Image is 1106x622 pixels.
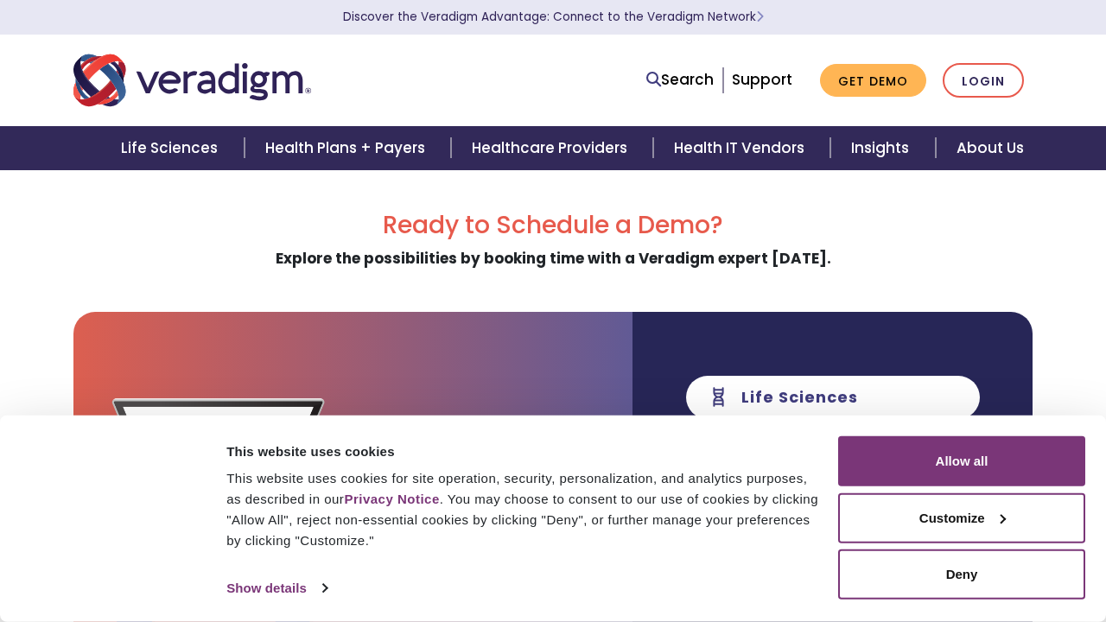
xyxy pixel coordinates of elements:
[343,9,764,25] a: Discover the Veradigm Advantage: Connect to the Veradigm NetworkLearn More
[276,248,831,269] strong: Explore the possibilities by booking time with a Veradigm expert [DATE].
[100,126,244,170] a: Life Sciences
[451,126,653,170] a: Healthcare Providers
[943,63,1024,98] a: Login
[838,492,1085,543] button: Customize
[73,52,311,109] img: Veradigm logo
[646,68,714,92] a: Search
[73,211,1033,240] h2: Ready to Schedule a Demo?
[756,9,764,25] span: Learn More
[226,441,818,461] div: This website uses cookies
[830,126,935,170] a: Insights
[838,549,1085,600] button: Deny
[653,126,830,170] a: Health IT Vendors
[732,69,792,90] a: Support
[820,64,926,98] a: Get Demo
[245,126,451,170] a: Health Plans + Payers
[838,436,1085,486] button: Allow all
[226,575,327,601] a: Show details
[936,126,1045,170] a: About Us
[226,468,818,551] div: This website uses cookies for site operation, security, personalization, and analytics purposes, ...
[344,492,439,506] a: Privacy Notice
